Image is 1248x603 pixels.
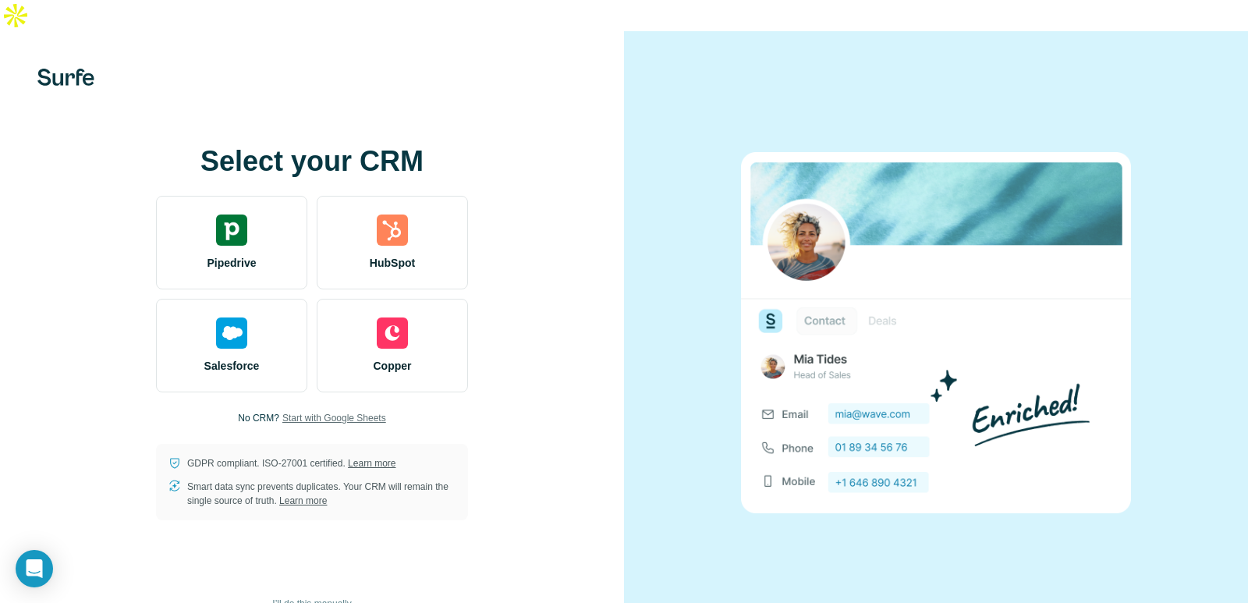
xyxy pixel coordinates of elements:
button: Start with Google Sheets [282,411,386,425]
a: Learn more [348,458,395,469]
p: No CRM? [238,411,279,425]
img: pipedrive's logo [216,215,247,246]
span: HubSpot [370,255,415,271]
img: copper's logo [377,317,408,349]
img: salesforce's logo [216,317,247,349]
h1: Select your CRM [156,146,468,177]
img: hubspot's logo [377,215,408,246]
span: Pipedrive [207,255,256,271]
p: Smart data sync prevents duplicates. Your CRM will remain the single source of truth. [187,480,456,508]
a: Learn more [279,495,327,506]
span: Salesforce [204,358,260,374]
div: Open Intercom Messenger [16,550,53,587]
span: Copper [374,358,412,374]
img: Surfe's logo [37,69,94,86]
p: GDPR compliant. ISO-27001 certified. [187,456,395,470]
img: none image [741,152,1131,513]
